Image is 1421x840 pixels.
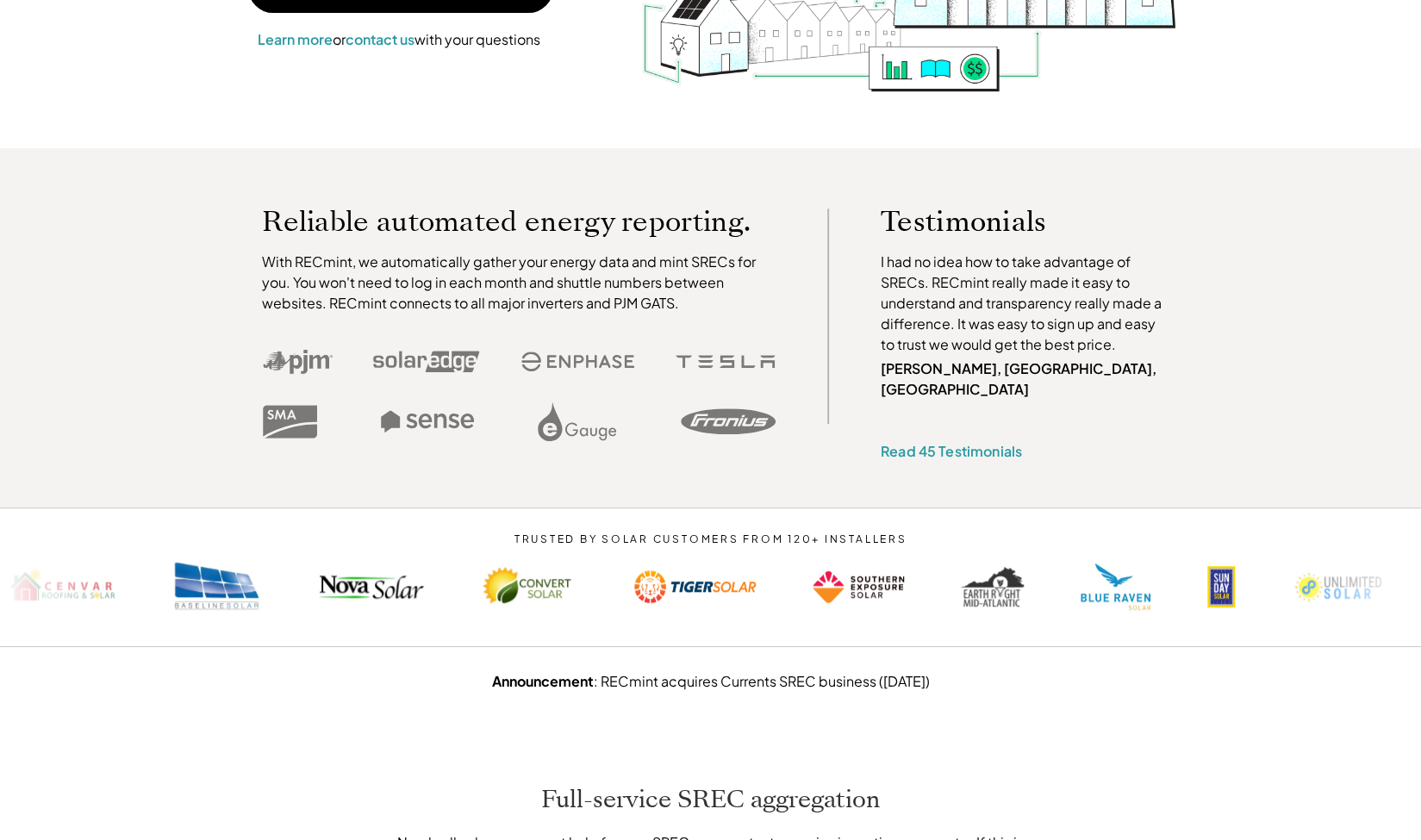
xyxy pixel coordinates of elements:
p: TRUSTED BY SOLAR CUSTOMERS FROM 120+ INSTALLERS [462,533,959,545]
p: [PERSON_NAME], [GEOGRAPHIC_DATA], [GEOGRAPHIC_DATA] [881,358,1170,400]
h2: Full-service SREC aggregation [220,783,1202,816]
strong: Announcement [492,672,594,690]
a: Announcement: RECmint acquires Currents SREC business ([DATE]) [492,672,930,690]
p: With RECmint, we automatically gather your energy data and mint SRECs for you. You won't need to ... [262,252,776,314]
p: or with your questions [248,28,550,51]
a: Read 45 Testimonials [881,442,1022,460]
p: I had no idea how to take advantage of SRECs. RECmint really made it easy to understand and trans... [881,252,1170,355]
a: contact us [346,30,414,48]
p: Testimonials [881,208,1137,234]
p: Reliable automated energy reporting. [262,208,776,234]
a: Learn more [258,30,333,48]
